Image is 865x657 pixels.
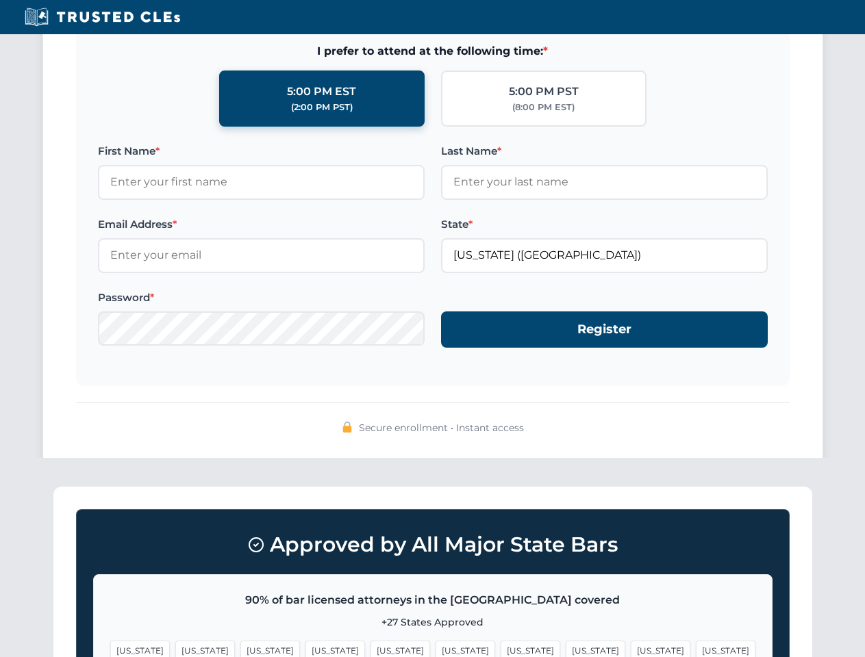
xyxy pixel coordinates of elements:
[291,101,353,114] div: (2:00 PM PST)
[509,83,579,101] div: 5:00 PM PST
[98,289,425,306] label: Password
[441,143,768,159] label: Last Name
[359,420,524,435] span: Secure enrollment • Instant access
[93,526,773,563] h3: Approved by All Major State Bars
[21,7,184,27] img: Trusted CLEs
[110,615,755,630] p: +27 States Approved
[98,238,425,272] input: Enter your email
[441,216,768,233] label: State
[342,422,353,433] img: 🔒
[441,165,768,199] input: Enter your last name
[441,238,768,272] input: Florida (FL)
[98,143,425,159] label: First Name
[512,101,575,114] div: (8:00 PM EST)
[110,591,755,609] p: 90% of bar licensed attorneys in the [GEOGRAPHIC_DATA] covered
[98,216,425,233] label: Email Address
[441,311,768,348] button: Register
[287,83,356,101] div: 5:00 PM EST
[98,165,425,199] input: Enter your first name
[98,42,768,60] span: I prefer to attend at the following time:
